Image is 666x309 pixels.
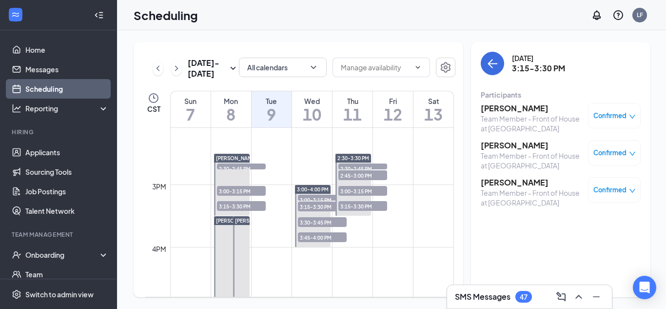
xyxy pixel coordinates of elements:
div: Sun [171,96,211,106]
span: 3:00-4:00 PM [297,186,329,193]
a: Talent Network [25,201,109,221]
a: September 13, 2025 [413,91,453,127]
a: September 8, 2025 [211,91,251,127]
span: 3:30-3:45 PM [298,217,347,227]
svg: QuestionInfo [612,9,624,21]
div: Wed [292,96,332,106]
div: 47 [520,293,528,301]
button: back-button [481,52,504,75]
svg: Settings [12,289,21,299]
button: ChevronLeft [153,61,163,76]
button: Settings [436,58,455,77]
button: Minimize [588,289,604,305]
h1: 7 [171,106,211,123]
span: 2:30-3:30 PM [337,155,369,162]
span: Confirmed [593,111,627,121]
div: 4pm [150,244,168,254]
h1: 8 [211,106,251,123]
div: Participants [481,90,641,100]
span: down [629,187,636,194]
div: Onboarding [25,250,100,260]
a: Sourcing Tools [25,162,109,182]
h1: 11 [333,106,372,123]
a: Settings [436,58,455,79]
svg: UserCheck [12,250,21,260]
span: [PERSON_NAME] [216,218,257,224]
h1: Scheduling [134,7,198,23]
span: down [629,113,636,120]
h3: [PERSON_NAME] [481,177,583,188]
div: Open Intercom Messenger [633,276,656,299]
div: 3pm [150,181,168,192]
span: Confirmed [593,185,627,195]
div: [DATE] [512,53,565,63]
a: September 7, 2025 [171,91,211,127]
button: ChevronUp [571,289,587,305]
button: ChevronRight [171,61,182,76]
svg: WorkstreamLogo [11,10,20,20]
span: 3:15-3:30 PM [217,201,266,211]
span: CST [147,104,160,114]
svg: Clock [148,92,159,104]
svg: SmallChevronDown [227,62,239,74]
svg: Settings [440,62,451,73]
span: 2:30-2:45 PM [217,164,266,173]
div: Team Member - Front of House at [GEOGRAPHIC_DATA] [481,114,583,133]
svg: ChevronDown [309,62,318,72]
span: 3:00-3:15 PM [298,195,347,205]
button: All calendarsChevronDown [239,58,327,77]
svg: Notifications [591,9,603,21]
a: Team [25,265,109,284]
span: 2:30-2:45 PM [338,164,387,173]
div: Team Member - Front of House at [GEOGRAPHIC_DATA] [481,188,583,207]
svg: ArrowLeft [487,58,498,69]
a: Messages [25,60,109,79]
div: Team Member - Front of House at [GEOGRAPHIC_DATA] [481,151,583,170]
div: Switch to admin view [25,289,94,299]
h3: 3:15-3:30 PM [512,63,565,74]
div: Fri [373,96,413,106]
svg: ChevronLeft [153,62,163,74]
a: Home [25,40,109,60]
a: Scheduling [25,79,109,99]
span: 2:45-3:00 PM [338,170,387,180]
button: ComposeMessage [553,289,569,305]
span: 3:15-3:30 PM [298,202,347,211]
svg: Minimize [590,291,602,303]
h1: 9 [252,106,292,123]
span: 3:15-3:30 PM [338,201,387,211]
svg: ChevronRight [172,62,181,74]
h3: [PERSON_NAME] [481,103,583,114]
a: September 10, 2025 [292,91,332,127]
h3: [PERSON_NAME] [481,140,583,151]
span: Confirmed [593,148,627,158]
h1: 13 [413,106,453,123]
span: 3:00-3:15 PM [338,186,387,196]
input: Manage availability [341,62,410,73]
div: Reporting [25,103,109,113]
div: Team Management [12,230,107,239]
a: September 12, 2025 [373,91,413,127]
h1: 12 [373,106,413,123]
span: [PERSON_NAME] [216,155,257,161]
svg: ChevronDown [414,63,422,71]
h1: 10 [292,106,332,123]
span: down [629,150,636,157]
h3: SMS Messages [455,291,510,302]
svg: ChevronUp [573,291,585,303]
a: September 11, 2025 [333,91,372,127]
a: September 9, 2025 [252,91,292,127]
svg: Analysis [12,103,21,113]
svg: ComposeMessage [555,291,567,303]
span: 3:00-3:15 PM [217,186,266,196]
h3: [DATE] - [DATE] [188,58,227,79]
div: Thu [333,96,372,106]
svg: Collapse [94,10,104,20]
div: LF [637,11,643,19]
div: Mon [211,96,251,106]
a: Job Postings [25,182,109,201]
div: Sat [413,96,453,106]
span: 3:45-4:00 PM [298,232,347,242]
span: [PERSON_NAME] [235,218,276,224]
div: Tue [252,96,292,106]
